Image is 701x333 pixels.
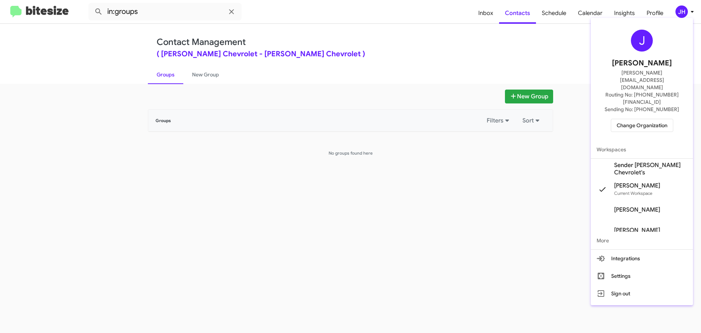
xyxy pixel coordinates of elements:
span: Change Organization [617,119,667,132]
span: [PERSON_NAME][EMAIL_ADDRESS][DOMAIN_NAME] [600,69,684,91]
span: [PERSON_NAME] [614,206,660,213]
button: Sign out [591,285,693,302]
span: Workspaces [591,141,693,158]
span: [PERSON_NAME] [612,57,672,69]
div: J [631,30,653,52]
button: Integrations [591,250,693,267]
button: Settings [591,267,693,285]
span: [PERSON_NAME] [614,182,660,189]
span: More [591,232,693,249]
span: Current Workspace [614,190,652,196]
button: Change Organization [611,119,673,132]
span: Sender [PERSON_NAME] Chevrolet's [614,162,687,176]
span: Routing No: [PHONE_NUMBER][FINANCIAL_ID] [600,91,684,106]
span: [PERSON_NAME] [614,227,660,234]
span: Sending No: [PHONE_NUMBER] [605,106,679,113]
